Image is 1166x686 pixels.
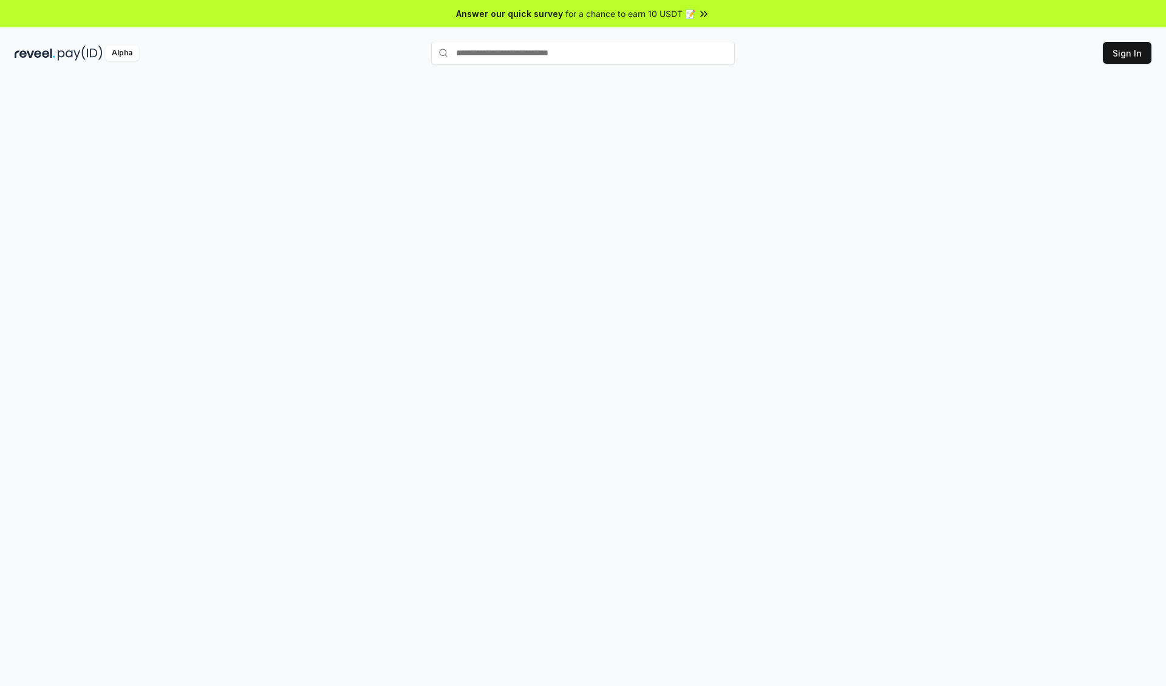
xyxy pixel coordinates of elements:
div: Alpha [105,46,139,61]
span: Answer our quick survey [456,7,563,20]
span: for a chance to earn 10 USDT 📝 [565,7,695,20]
img: pay_id [58,46,103,61]
button: Sign In [1103,42,1151,64]
img: reveel_dark [15,46,55,61]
